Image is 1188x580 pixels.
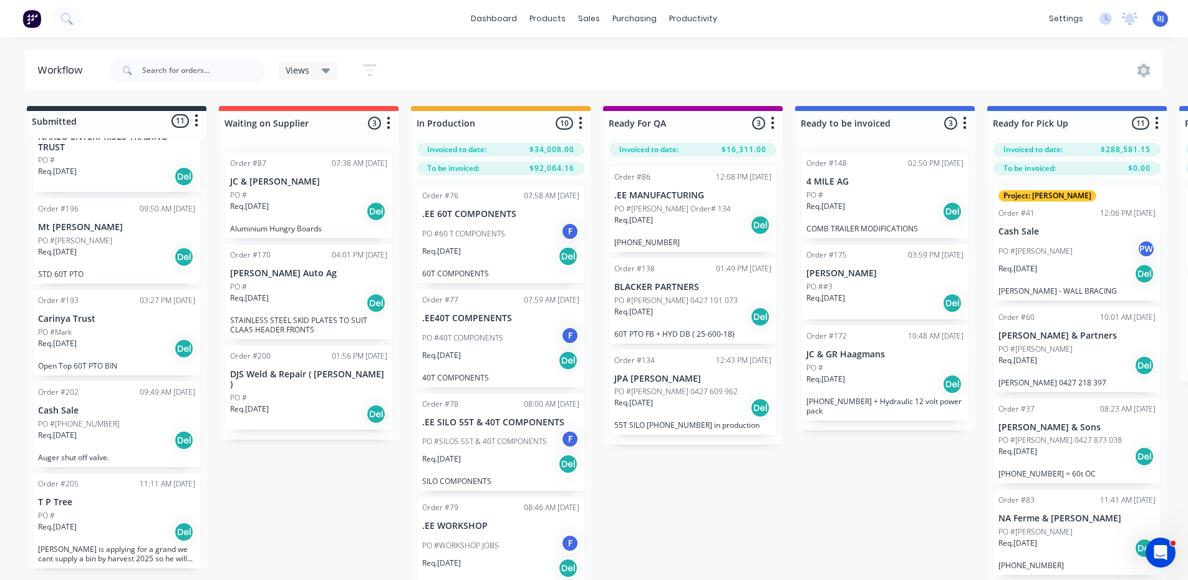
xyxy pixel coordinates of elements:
p: [PHONE_NUMBER] [998,561,1156,570]
p: [PERSON_NAME] [806,268,963,279]
p: Req. [DATE] [38,246,77,258]
div: Order #6010:01 AM [DATE][PERSON_NAME] & PartnersPO #[PERSON_NAME]Req.[DATE]Del[PERSON_NAME] 0427 ... [993,307,1161,392]
div: Del [942,201,962,221]
div: Del [750,307,770,327]
p: [PHONE_NUMBER] = 60t OC [998,469,1156,478]
div: F [561,534,579,553]
span: Views [286,64,309,77]
div: Del [558,246,578,266]
div: Order #20511:11 AM [DATE]T P TreePO #Req.[DATE]Del[PERSON_NAME] is applying for a grand we cant s... [33,473,200,568]
p: PO # [230,281,247,292]
div: 04:01 PM [DATE] [332,249,387,261]
span: To be invoiced: [427,163,480,174]
span: $34,008.00 [529,144,574,155]
div: Del [366,293,386,313]
p: Req. [DATE] [614,306,653,317]
p: PO #[PERSON_NAME] [998,344,1073,355]
input: Search for orders... [142,58,266,83]
span: $288,581.15 [1101,144,1151,155]
p: PO #Mark [38,327,72,338]
div: Order #7607:58 AM [DATE].EE 60T COMPONENTSPO #60 T COMPONENTSFReq.[DATE]Del60T COMPONENTS [417,185,584,283]
div: sales [572,9,606,28]
p: [PERSON_NAME] & Sons [998,422,1156,433]
p: Req. [DATE] [614,215,653,226]
p: [PERSON_NAME] is applying for a grand we cant supply a bin by harvest 2025 so he will come back t... [38,544,195,563]
div: Workflow [37,63,89,78]
p: PO # [38,510,55,521]
div: Order #8612:08 PM [DATE].EE MANUFACTURINGPO #[PERSON_NAME] Order# 134Req.[DATE]Del[PHONE_NUMBER] [609,167,776,252]
p: PO #[PERSON_NAME] [38,235,112,246]
p: Req. [DATE] [422,453,461,465]
div: Order #196 [38,203,79,215]
p: Open Top 60T PTO BIN [38,361,195,370]
div: Del [174,167,194,186]
div: Del [174,339,194,359]
p: Mt [PERSON_NAME] [38,222,195,233]
div: Order #8311:41 AM [DATE]NA Ferme & [PERSON_NAME]PO #[PERSON_NAME]Req.[DATE]Del[PHONE_NUMBER] [993,490,1161,575]
div: 01:56 PM [DATE] [332,350,387,362]
div: products [523,9,572,28]
div: 11:41 AM [DATE] [1100,495,1156,506]
div: Order #13412:43 PM [DATE]JPA [PERSON_NAME]PO #[PERSON_NAME] 0427 609 962Req.[DATE]Del55T SILO [PH... [609,350,776,435]
span: Invoiced to date: [1003,144,1063,155]
div: 10:01 AM [DATE] [1100,312,1156,323]
p: PO #[PERSON_NAME] 0427 873 038 [998,435,1122,446]
div: Order #86 [614,172,650,183]
div: Del [366,404,386,424]
div: Del [942,293,962,313]
div: Order #175 [806,249,847,261]
div: 08:00 AM [DATE] [524,399,579,410]
div: Del [1134,447,1154,466]
p: .EE 60T COMPONENTS [422,209,579,220]
span: Invoiced to date: [619,144,679,155]
p: Req. [DATE] [230,292,269,304]
div: 07:59 AM [DATE] [524,294,579,306]
div: 07:58 AM [DATE] [524,190,579,201]
p: Req. [DATE] [614,397,653,408]
p: 40T COMPONENTS [422,373,579,382]
div: Order #60 [998,312,1035,323]
div: Order #200 [230,350,271,362]
div: Del [750,215,770,235]
div: settings [1043,9,1089,28]
div: Order #148 [806,158,847,169]
div: Order #14802:50 PM [DATE]4 MILE AGPO #Req.[DATE]DelCOMB TRAILER MODIFICATIONS [801,153,968,238]
p: 4 MILE AG [806,176,963,187]
div: 08:46 AM [DATE] [524,502,579,513]
p: Req. [DATE] [998,538,1037,549]
p: JC & [PERSON_NAME] [230,176,387,187]
span: To be invoiced: [1003,163,1056,174]
p: 55T SILO [PHONE_NUMBER] in production [614,420,771,430]
div: Order #172 [806,331,847,342]
p: PO # [806,190,823,201]
p: PO #[PERSON_NAME] 0427 609 962 [614,386,738,397]
p: Req. [DATE] [38,166,77,177]
div: 03:27 PM [DATE] [140,295,195,306]
p: Req. [DATE] [422,246,461,257]
div: Order #83 [998,495,1035,506]
div: Del [558,558,578,578]
p: Cash Sale [38,405,195,416]
p: 60T PTO FB + HYD DB ( 25-600-18) [614,329,771,339]
div: 09:50 AM [DATE] [140,203,195,215]
div: Order #76 [422,190,458,201]
div: F [561,326,579,345]
p: COMB TRAILER MODIFICATIONS [806,224,963,233]
p: Req. [DATE] [38,338,77,349]
div: Order #78 [422,399,458,410]
a: dashboard [465,9,523,28]
div: Order #17503:59 PM [DATE][PERSON_NAME]PO ##3Req.[DATE]Del [801,244,968,319]
span: BJ [1157,13,1164,24]
p: STAINLESS STEEL SKID PLATES TO SUIT CLAAS HEADER FRONTS [230,316,387,334]
div: Order #138 [614,263,655,274]
div: Del [174,247,194,267]
span: $0.00 [1128,163,1151,174]
p: PO #SILOS 55T & 40T COMPONENTS [422,436,547,447]
iframe: Intercom live chat [1146,538,1176,568]
div: PW [1137,239,1156,258]
p: DJS Weld & Repair ( [PERSON_NAME] ) [230,369,387,390]
div: 07:38 AM [DATE] [332,158,387,169]
div: Order #87 [230,158,266,169]
div: Order #19609:50 AM [DATE]Mt [PERSON_NAME]PO #[PERSON_NAME]Req.[DATE]DelSTD 60T PTO [33,198,200,284]
div: Order #37 [998,404,1035,415]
